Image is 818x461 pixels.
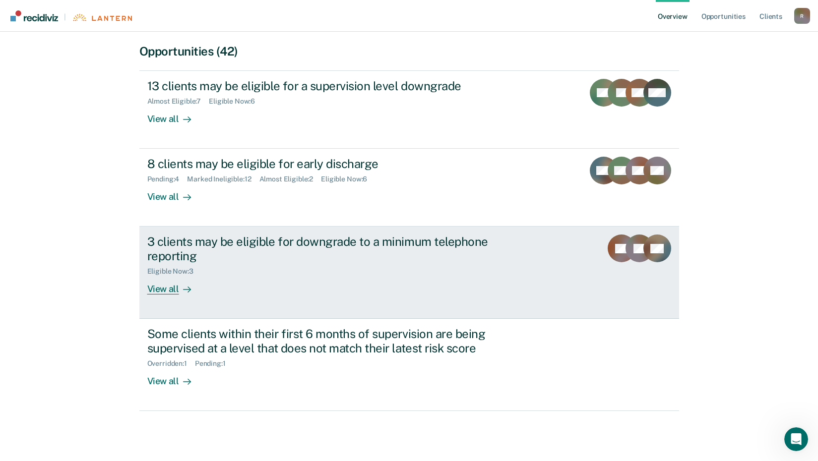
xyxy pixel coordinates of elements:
a: 13 clients may be eligible for a supervision level downgradeAlmost Eligible:7Eligible Now:6View all [139,70,679,149]
button: Profile dropdown button [794,8,810,24]
iframe: Intercom live chat [784,427,808,451]
div: View all [147,183,203,203]
div: View all [147,368,203,387]
div: Some clients within their first 6 months of supervision are being supervised at a level that does... [147,327,496,355]
div: Almost Eligible : 2 [259,175,321,183]
div: Almost Eligible : 7 [147,97,209,106]
div: Eligible Now : 3 [147,267,201,276]
div: View all [147,106,203,125]
div: Opportunities (42) [139,44,679,58]
a: 8 clients may be eligible for early dischargePending:4Marked Ineligible:12Almost Eligible:2Eligib... [139,149,679,227]
img: Recidiviz [10,10,58,21]
img: Lantern [72,14,132,21]
div: 3 clients may be eligible for downgrade to a minimum telephone reporting [147,234,496,263]
div: Pending : 4 [147,175,188,183]
div: Overridden : 1 [147,359,195,368]
div: Eligible Now : 6 [209,97,263,106]
a: 3 clients may be eligible for downgrade to a minimum telephone reportingEligible Now:3View all [139,227,679,319]
div: R [794,8,810,24]
div: View all [147,276,203,295]
div: 8 clients may be eligible for early discharge [147,157,496,171]
div: Eligible Now : 6 [321,175,375,183]
div: 13 clients may be eligible for a supervision level downgrade [147,79,496,93]
div: Pending : 1 [195,359,234,368]
a: Some clients within their first 6 months of supervision are being supervised at a level that does... [139,319,679,411]
span: | [58,13,72,21]
div: Marked Ineligible : 12 [187,175,259,183]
